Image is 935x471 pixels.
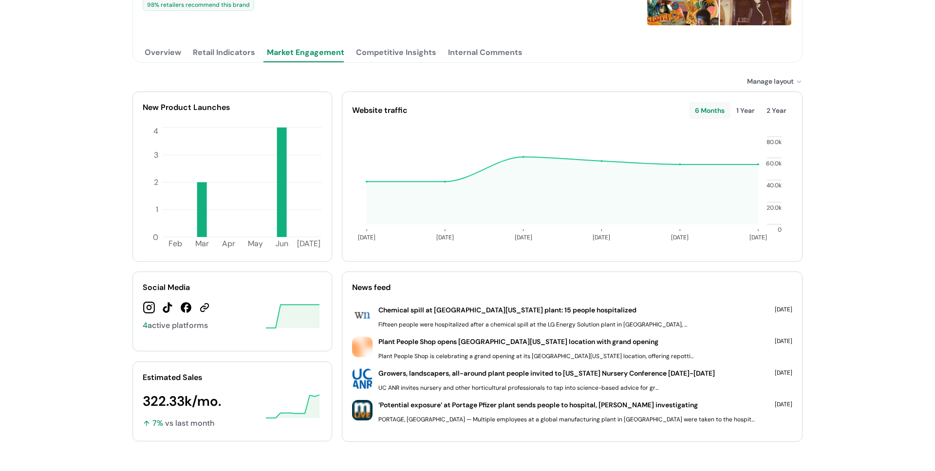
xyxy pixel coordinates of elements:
tspan: Mar [195,238,209,249]
tspan: [DATE] [593,234,610,241]
div: Estimated Sales [143,372,322,383]
tspan: Apr [222,238,235,249]
div: Manage layout [747,76,803,87]
text: 80.0k [767,138,782,146]
tspan: 3 [154,150,158,160]
tspan: [DATE] [436,234,454,241]
text: 40.0k [767,181,782,189]
tspan: [DATE] [749,234,767,241]
button: Competitive Insights [354,43,438,62]
tspan: [DATE] [671,234,689,241]
tspan: 1 [156,204,158,215]
button: Overview [143,43,183,62]
tspan: [DATE] [515,234,532,241]
div: New Product Launches [143,102,322,113]
tspan: 4 [153,126,158,136]
text: 20.0k [767,204,782,212]
text: 0 [778,226,782,234]
tspan: [DATE] [358,234,375,241]
div: active platforms [143,320,260,331]
div: News feed [352,282,792,293]
tspan: Jun [276,238,288,249]
tspan: [DATE] [297,238,320,249]
span: 7 % [152,417,163,429]
div: Internal Comments [448,47,523,58]
span: 4 [143,320,148,330]
div: vs last month [143,417,260,429]
div: 322.33k /mo. [143,391,260,412]
button: Market Engagement [265,43,346,62]
div: Social Media [143,282,322,293]
div: Website traffic [352,105,689,116]
tspan: 0 [153,232,158,242]
text: 60.0k [766,160,782,167]
button: Retail Indicators [191,43,257,62]
div: 2 Year [761,102,792,119]
tspan: Feb [168,238,182,249]
tspan: May [248,238,263,249]
tspan: 2 [154,177,158,187]
div: 1 Year [730,102,761,119]
div: 6 Months [689,102,730,119]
